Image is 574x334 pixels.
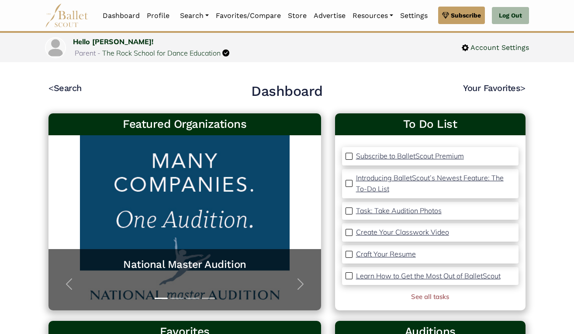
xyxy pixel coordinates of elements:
a: Profile [143,7,173,25]
a: Account Settings [462,42,529,53]
a: Craft Your Resume [356,249,416,260]
a: Hello [PERSON_NAME]! [73,37,153,46]
p: Learn How to Get the Most Out of BalletScout [356,271,501,280]
a: See all tasks [411,292,449,301]
p: Craft Your Resume [356,250,416,258]
span: - [97,49,100,57]
a: Favorites/Compare [212,7,284,25]
button: Slide 2 [170,293,183,303]
a: Create Your Classwork Video [356,227,449,238]
a: Resources [349,7,397,25]
a: Settings [397,7,431,25]
a: Learn How to Get the Most Out of BalletScout [356,271,501,282]
p: Introducing BalletScout’s Newest Feature: The To-Do List [356,173,504,193]
button: Slide 1 [155,293,168,303]
code: > [520,82,526,93]
a: Subscribe [438,7,485,24]
img: profile picture [46,38,65,57]
p: Subscribe to BalletScout Premium [356,151,464,160]
h3: Featured Organizations [55,117,314,132]
p: Create Your Classwork Video [356,228,449,236]
a: Search [176,7,212,25]
h2: Dashboard [251,82,323,101]
img: gem.svg [442,11,449,20]
a: Log Out [492,7,529,25]
button: Slide 3 [186,293,199,303]
a: National Master Audition [57,258,312,271]
a: Your Favorites [463,83,526,93]
a: Introducing BalletScout’s Newest Feature: The To-Do List [356,172,515,195]
a: Subscribe to BalletScout Premium [356,151,464,162]
button: Slide 4 [202,293,215,303]
a: Store [284,7,310,25]
span: Parent [75,49,96,57]
span: Subscribe [451,11,481,20]
span: Account Settings [469,42,529,53]
a: To Do List [342,117,519,132]
code: < [48,82,54,93]
a: <Search [48,83,82,93]
a: Task: Take Audition Photos [356,205,442,217]
a: Advertise [310,7,349,25]
a: The Rock School for Dance Education [102,49,221,57]
p: Task: Take Audition Photos [356,206,442,215]
a: Dashboard [99,7,143,25]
